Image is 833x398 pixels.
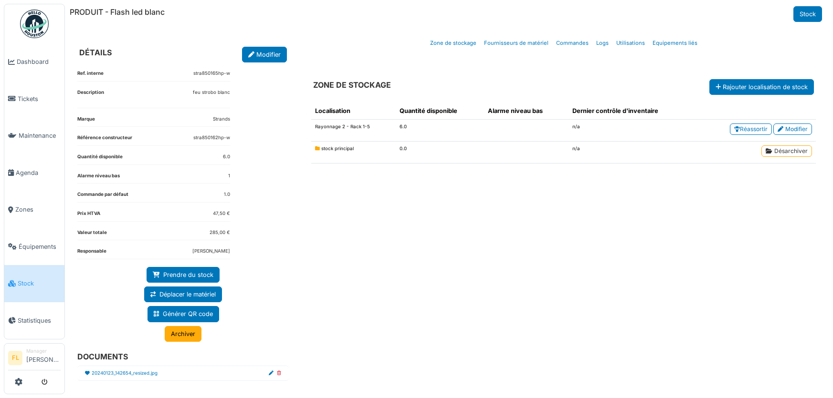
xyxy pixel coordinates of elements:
[480,32,552,54] a: Fournisseurs de matériel
[79,48,112,57] h6: DÉTAILS
[396,120,484,142] td: 6.0
[4,228,64,265] a: Équipements
[77,116,95,127] dt: Marque
[4,117,64,154] a: Maintenance
[612,32,649,54] a: Utilisations
[165,326,201,342] a: Archiver
[20,10,49,38] img: Badge_color-CXgf-gQk.svg
[313,81,391,90] h6: ZONE DE STOCKAGE
[569,120,695,142] td: n/a
[569,102,695,120] th: Dernier contrôle d'inventaire
[396,142,484,163] td: 0.0
[484,102,569,120] th: Alarme niveau bas
[793,6,822,22] a: Stock
[147,267,220,283] a: Prendre du stock
[242,47,287,62] a: Modifier
[77,173,120,184] dt: Alarme niveau bas
[552,32,592,54] a: Commandes
[223,153,230,161] dd: 6.0
[19,242,61,251] span: Équipements
[70,8,165,17] h6: PRODUIT - Flash led blanc
[761,145,812,157] a: Désarchiver
[210,229,230,236] dd: 285,00 €
[19,131,61,140] span: Maintenance
[77,191,128,202] dt: Commande par défaut
[92,370,158,377] a: 20240123_142654_resized.jpg
[4,302,64,339] a: Statistiques
[315,146,321,151] span: Archivé
[18,316,61,325] span: Statistiques
[228,173,230,180] dd: 1
[4,43,64,81] a: Dashboard
[77,70,104,81] dt: Ref. interne
[26,347,61,355] div: Manager
[4,191,64,228] a: Zones
[730,123,772,135] a: Réassortir
[426,32,480,54] a: Zone de stockage
[77,153,123,164] dt: Quantité disponible
[396,102,484,120] th: Quantité disponible
[311,120,396,142] td: Rayonnage 2 - Rack 1-5
[148,306,219,322] a: Générer QR code
[224,191,230,198] dd: 1.0
[4,154,64,192] a: Agenda
[311,102,396,120] th: Localisation
[4,265,64,302] a: Stock
[77,352,281,361] h6: DOCUMENTS
[193,134,230,142] dd: stra850162hp-w
[8,347,61,370] a: FL Manager[PERSON_NAME]
[77,229,107,240] dt: Valeur totale
[77,134,132,145] dt: Référence constructeur
[4,81,64,118] a: Tickets
[15,205,61,214] span: Zones
[77,89,104,108] dt: Description
[193,70,230,77] dd: stra850165hp-w
[77,248,106,259] dt: Responsable
[192,248,230,255] dd: [PERSON_NAME]
[8,351,22,365] li: FL
[18,94,61,103] span: Tickets
[569,142,695,163] td: n/a
[77,210,100,221] dt: Prix HTVA
[193,89,230,96] p: feu strobo blanc
[709,79,814,95] button: Rajouter localisation de stock
[144,286,222,302] a: Déplacer le matériel
[213,116,230,123] dd: Strands
[592,32,612,54] a: Logs
[26,347,61,368] li: [PERSON_NAME]
[649,32,701,54] a: Equipements liés
[16,168,61,177] span: Agenda
[773,123,812,135] a: Modifier
[213,210,230,217] dd: 47,50 €
[311,142,396,163] td: stock principal
[18,279,61,288] span: Stock
[17,57,61,66] span: Dashboard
